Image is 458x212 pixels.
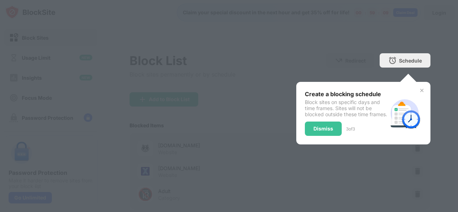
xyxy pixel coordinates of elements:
img: x-button.svg [419,88,425,93]
div: Block sites on specific days and time frames. Sites will not be blocked outside these time frames. [305,99,388,117]
div: Schedule [399,58,422,64]
div: Dismiss [313,126,333,132]
div: Create a blocking schedule [305,90,388,98]
img: schedule.svg [388,96,422,130]
div: 3 of 3 [346,126,355,132]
